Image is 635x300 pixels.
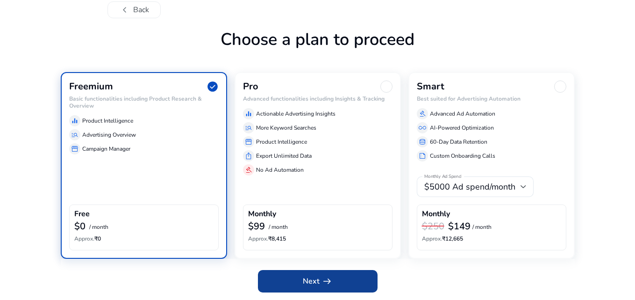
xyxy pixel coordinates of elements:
b: $99 [248,220,265,233]
h6: Advanced functionalities including Insights & Tracking [243,95,392,102]
h4: Monthly [248,210,276,219]
h4: Monthly [422,210,450,219]
span: ios_share [245,152,252,160]
span: equalizer [71,117,78,124]
span: storefront [71,145,78,153]
h3: Freemium [69,81,113,92]
span: arrow_right_alt [321,276,333,287]
b: $0 [74,220,86,233]
span: chevron_left [119,4,130,15]
p: Custom Onboarding Calls [430,152,495,160]
h6: Best suited for Advertising Automation [417,95,566,102]
span: $5000 Ad spend/month [424,181,515,192]
p: AI-Powered Optimization [430,124,494,132]
span: manage_search [245,124,252,132]
b: $149 [448,220,471,233]
span: Approx. [74,235,94,242]
p: More Keyword Searches [256,124,316,132]
p: / month [89,224,108,230]
span: gavel [419,110,426,117]
h6: ₹12,665 [422,235,561,242]
span: manage_search [71,131,78,139]
button: chevron_leftBack [107,1,161,18]
h4: Free [74,210,90,219]
p: / month [472,224,492,230]
p: Campaign Manager [82,145,130,153]
p: Export Unlimited Data [256,152,312,160]
span: Next [303,276,333,287]
p: 60-Day Data Retention [430,138,487,146]
span: summarize [419,152,426,160]
mat-label: Monthly Ad Spend [424,174,461,180]
button: Nextarrow_right_alt [258,270,378,293]
span: gavel [245,166,252,174]
span: Approx. [422,235,442,242]
h1: Choose a plan to proceed [61,29,575,72]
h6: ₹8,415 [248,235,387,242]
p: No Ad Automation [256,166,304,174]
h3: Smart [417,81,444,92]
p: Product Intelligence [256,138,307,146]
h6: ₹0 [74,235,214,242]
p: / month [269,224,288,230]
span: check_circle [207,80,219,93]
h6: Basic functionalities including Product Research & Overview [69,95,219,109]
span: equalizer [245,110,252,117]
p: Advanced Ad Automation [430,110,495,118]
span: storefront [245,138,252,146]
p: Actionable Advertising Insights [256,110,335,118]
h3: $250 [422,221,444,232]
span: all_inclusive [419,124,426,132]
span: database [419,138,426,146]
p: Product Intelligence [82,117,133,125]
p: Advertising Overview [82,131,136,139]
span: Approx. [248,235,268,242]
h3: Pro [243,81,258,92]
